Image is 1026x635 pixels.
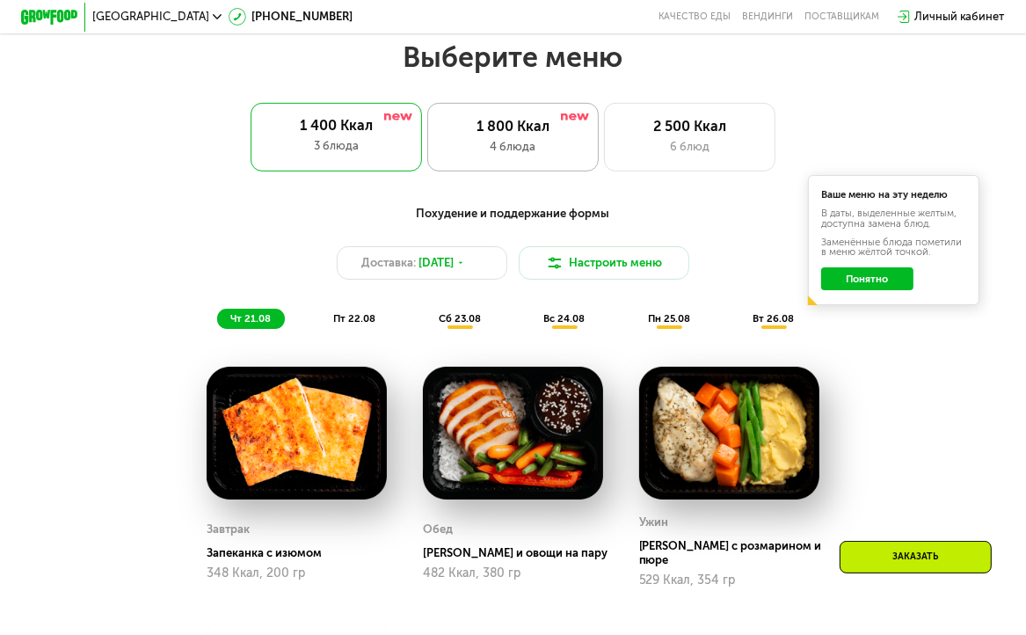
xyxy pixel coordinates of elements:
[207,566,387,580] div: 348 Ккал, 200 гр
[361,254,416,271] span: Доставка:
[543,312,585,325] span: вс 24.08
[639,512,669,533] div: Ужин
[442,138,583,155] div: 4 блюда
[92,11,209,23] span: [GEOGRAPHIC_DATA]
[742,11,793,23] a: Вендинги
[229,8,353,25] a: [PHONE_NUMBER]
[230,312,271,325] span: чт 21.08
[423,519,453,540] div: Обед
[804,11,879,23] div: поставщикам
[821,267,913,290] button: Понятно
[639,539,831,567] div: [PERSON_NAME] с розмарином и пюре
[46,40,980,75] h2: Выберите меню
[418,254,454,271] span: [DATE]
[266,117,408,134] div: 1 400 Ккал
[619,118,760,135] div: 2 500 Ккал
[207,546,398,560] div: Запеканка с изюмом
[439,312,481,325] span: сб 23.08
[442,118,583,135] div: 1 800 Ккал
[423,546,615,560] div: [PERSON_NAME] и овощи на пару
[821,208,966,229] div: В даты, выделенные желтым, доступна замена блюд.
[821,237,966,258] div: Заменённые блюда пометили в меню жёлтой точкой.
[266,137,408,154] div: 3 блюда
[821,190,966,200] div: Ваше меню на эту неделю
[659,11,731,23] a: Качество еды
[914,8,1005,25] div: Личный кабинет
[619,138,760,155] div: 6 блюд
[840,541,992,573] div: Заказать
[333,312,375,325] span: пт 22.08
[519,246,690,281] button: Настроить меню
[648,312,690,325] span: пн 25.08
[753,312,795,325] span: вт 26.08
[423,566,603,580] div: 482 Ккал, 380 гр
[639,573,819,588] div: 529 Ккал, 354 гр
[207,519,250,540] div: Завтрак
[91,205,935,223] div: Похудение и поддержание формы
